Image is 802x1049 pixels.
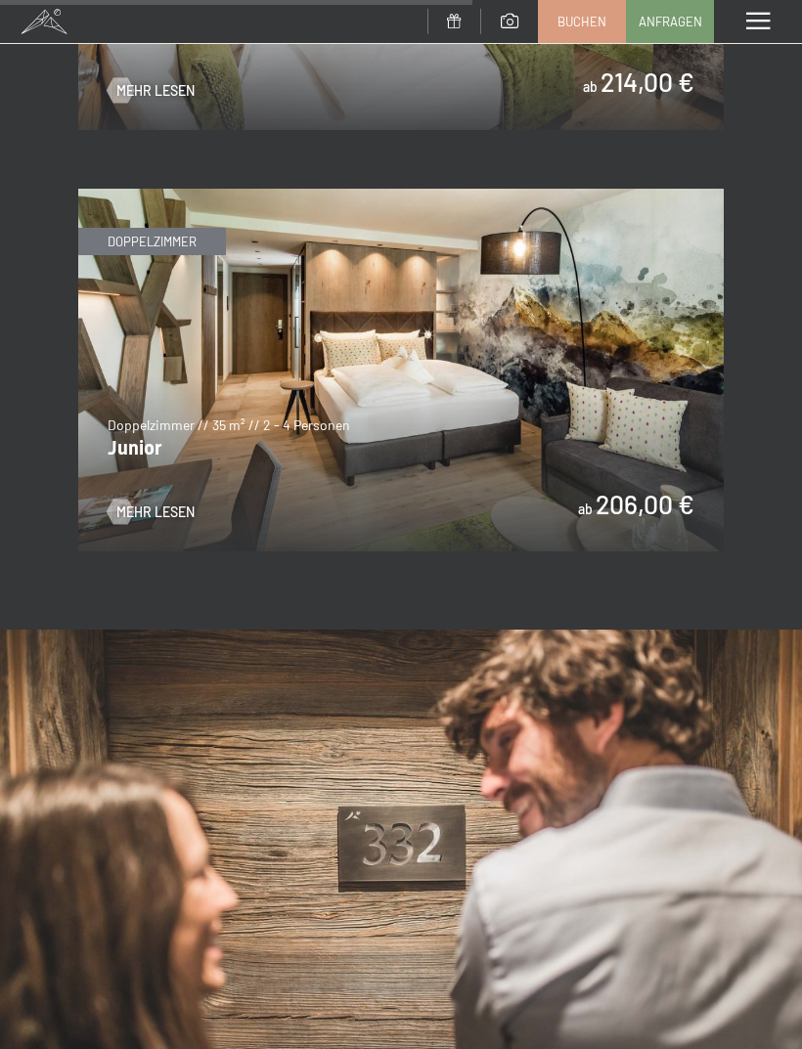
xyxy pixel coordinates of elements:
a: Mehr Lesen [108,503,195,522]
span: Buchen [557,13,606,30]
span: Anfragen [639,13,702,30]
a: Buchen [539,1,625,42]
span: Mehr Lesen [116,503,195,522]
img: Junior [78,189,724,551]
a: Junior [78,190,724,201]
a: Anfragen [627,1,713,42]
a: Mehr Lesen [108,81,195,101]
span: Mehr Lesen [116,81,195,101]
